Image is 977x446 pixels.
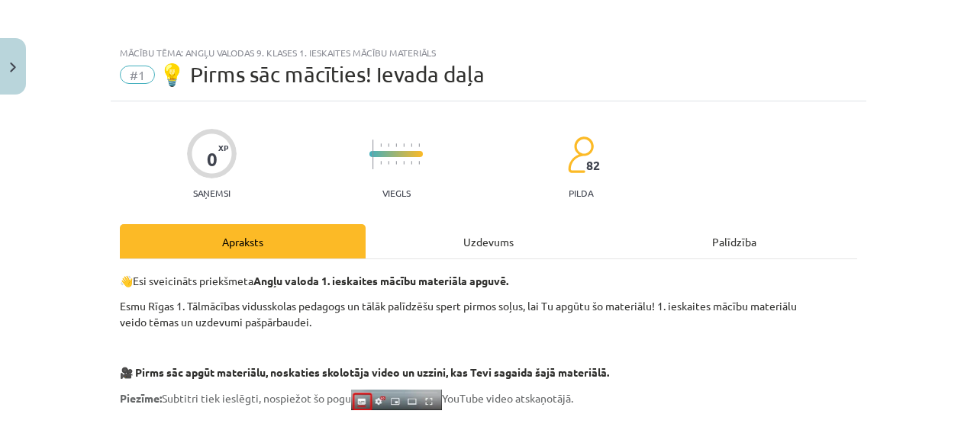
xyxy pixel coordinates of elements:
div: Apraksts [120,224,366,258]
span: 82 [586,159,600,172]
img: icon-short-line-57e1e144782c952c97e751825c79c345078a6d821885a25fce030b3d8c18986b.svg [418,143,420,147]
div: Mācību tēma: Angļu valodas 9. klases 1. ieskaites mācību materiāls [120,47,857,58]
p: Saņemsi [187,188,237,198]
img: icon-short-line-57e1e144782c952c97e751825c79c345078a6d821885a25fce030b3d8c18986b.svg [395,143,397,147]
strong: 🎥 Pirms sāc apgūt materiālu, noskaties skolotāja video un uzzini, kas Tevi sagaida šajā materiālā. [120,365,609,379]
strong: Piezīme: [120,391,162,405]
img: icon-short-line-57e1e144782c952c97e751825c79c345078a6d821885a25fce030b3d8c18986b.svg [418,161,420,165]
span: XP [218,143,228,152]
p: Esi sveicināts priekšmeta [120,273,857,289]
img: icon-short-line-57e1e144782c952c97e751825c79c345078a6d821885a25fce030b3d8c18986b.svg [380,161,382,165]
img: icon-close-lesson-0947bae3869378f0d4975bcd49f059093ad1ed9edebbc8119c70593378902aed.svg [10,63,16,72]
img: icon-short-line-57e1e144782c952c97e751825c79c345078a6d821885a25fce030b3d8c18986b.svg [380,143,382,147]
div: Uzdevums [366,224,611,258]
p: Viegls [382,188,411,198]
img: icon-short-line-57e1e144782c952c97e751825c79c345078a6d821885a25fce030b3d8c18986b.svg [411,161,412,165]
img: icon-short-line-57e1e144782c952c97e751825c79c345078a6d821885a25fce030b3d8c18986b.svg [388,161,389,165]
span: #1 [120,66,155,84]
img: icon-short-line-57e1e144782c952c97e751825c79c345078a6d821885a25fce030b3d8c18986b.svg [403,143,405,147]
img: students-c634bb4e5e11cddfef0936a35e636f08e4e9abd3cc4e673bd6f9a4125e45ecb1.svg [567,136,594,174]
img: icon-short-line-57e1e144782c952c97e751825c79c345078a6d821885a25fce030b3d8c18986b.svg [388,143,389,147]
strong: Angļu valoda 1. ieskaites mācību materiāla apguvē. [253,274,508,287]
div: Palīdzība [611,224,857,258]
img: icon-short-line-57e1e144782c952c97e751825c79c345078a6d821885a25fce030b3d8c18986b.svg [403,161,405,165]
span: 💡 Pirms sāc mācīties! Ievada daļa [159,62,485,87]
img: icon-long-line-d9ea69661e0d244f92f715978eff75569469978d946b2353a9bb055b3ed8787d.svg [372,140,374,169]
strong: 👋 [120,274,133,287]
p: pilda [569,188,593,198]
p: Esmu Rīgas 1. Tālmācības vidusskolas pedagogs un tālāk palīdzēšu spert pirmos soļus, lai Tu apgūt... [120,298,857,330]
img: icon-short-line-57e1e144782c952c97e751825c79c345078a6d821885a25fce030b3d8c18986b.svg [411,143,412,147]
span: Subtitri tiek ieslēgti, nospiežot šo pogu YouTube video atskaņotājā. [120,391,573,405]
img: icon-short-line-57e1e144782c952c97e751825c79c345078a6d821885a25fce030b3d8c18986b.svg [395,161,397,165]
div: 0 [207,149,218,170]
